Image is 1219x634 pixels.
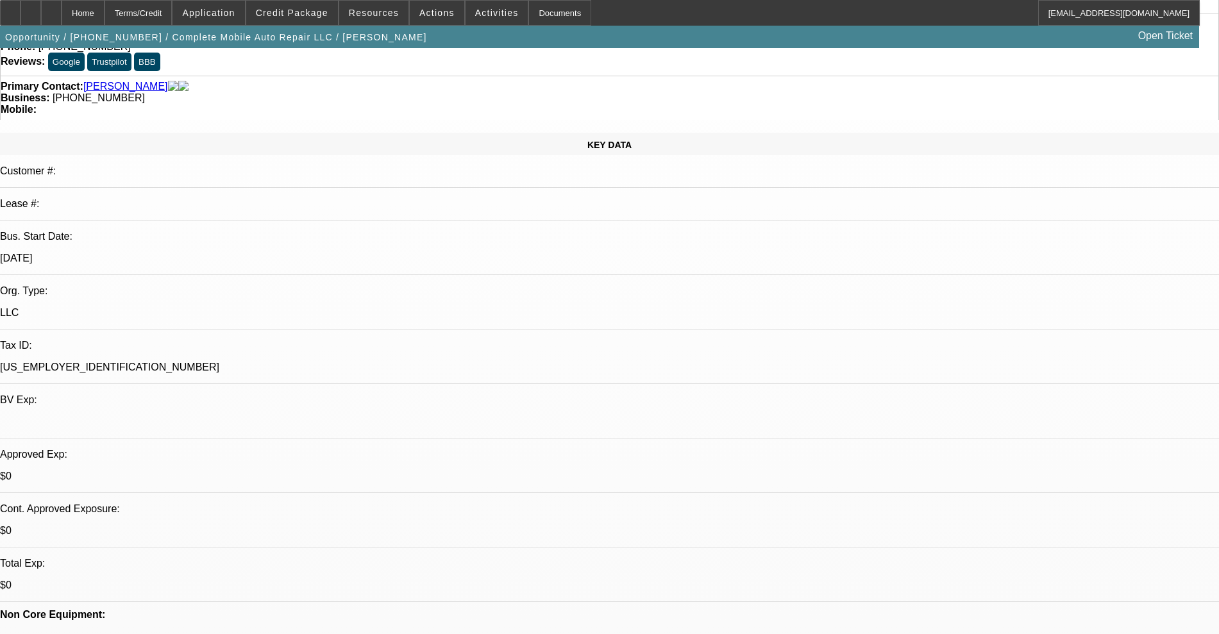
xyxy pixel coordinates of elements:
a: Open Ticket [1133,25,1198,47]
img: facebook-icon.png [168,81,178,92]
strong: Primary Contact: [1,81,83,92]
span: Actions [419,8,455,18]
button: Resources [339,1,408,25]
span: Resources [349,8,399,18]
button: Actions [410,1,464,25]
button: Trustpilot [87,53,131,71]
button: Application [172,1,244,25]
span: Application [182,8,235,18]
strong: Mobile: [1,104,37,115]
a: [PERSON_NAME] [83,81,168,92]
span: Activities [475,8,519,18]
span: Opportunity / [PHONE_NUMBER] / Complete Mobile Auto Repair LLC / [PERSON_NAME] [5,32,427,42]
button: BBB [134,53,160,71]
span: Credit Package [256,8,328,18]
button: Credit Package [246,1,338,25]
strong: Business: [1,92,49,103]
img: linkedin-icon.png [178,81,189,92]
span: KEY DATA [587,140,632,150]
span: [PHONE_NUMBER] [53,92,145,103]
button: Google [48,53,85,71]
button: Activities [466,1,528,25]
strong: Reviews: [1,56,45,67]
